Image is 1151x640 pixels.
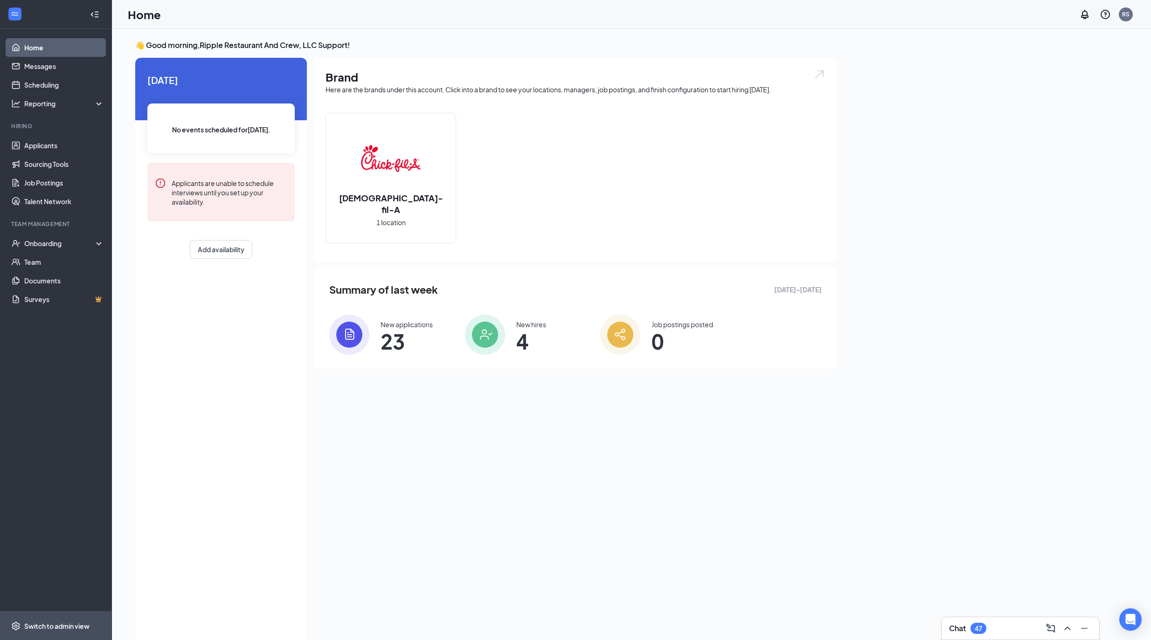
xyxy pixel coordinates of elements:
span: [DATE] [147,73,295,87]
svg: Notifications [1079,9,1090,20]
h3: 👋 Good morning, Ripple Restaurant And Crew, LLC Support ! [135,40,837,50]
a: Job Postings [24,173,104,192]
button: Minimize [1077,621,1092,636]
a: Documents [24,271,104,290]
div: Job postings posted [652,320,713,329]
a: Sourcing Tools [24,155,104,173]
a: Scheduling [24,76,104,94]
h1: Brand [326,69,825,85]
h3: Chat [949,623,966,633]
svg: Error [155,178,166,189]
div: Onboarding [24,239,96,248]
a: SurveysCrown [24,290,104,309]
svg: Collapse [90,10,99,19]
span: 1 location [376,217,406,227]
div: Here are the brands under this account. Click into a brand to see your locations, managers, job p... [326,85,825,94]
div: New hires [516,320,546,329]
a: Applicants [24,136,104,155]
span: [DATE] - [DATE] [774,284,822,295]
img: icon [600,315,640,355]
a: Team [24,253,104,271]
div: Reporting [24,99,104,108]
div: Open Intercom Messenger [1119,608,1142,631]
span: No events scheduled for [DATE] . [172,124,270,135]
a: Home [24,38,104,57]
img: Chick-fil-A [361,129,421,188]
span: Summary of last week [329,282,438,298]
div: New applications [381,320,433,329]
span: 0 [652,333,713,350]
button: ChevronUp [1060,621,1075,636]
svg: Analysis [11,99,21,108]
svg: Minimize [1079,623,1090,634]
img: icon [329,315,369,355]
span: 23 [381,333,433,350]
h1: Home [128,7,161,22]
svg: WorkstreamLogo [10,9,20,19]
a: Talent Network [24,192,104,211]
img: icon [465,315,505,355]
div: Team Management [11,220,102,228]
img: open.6027fd2a22e1237b5b06.svg [813,69,825,80]
svg: ChevronUp [1062,623,1073,634]
h2: [DEMOGRAPHIC_DATA]-fil-A [326,192,456,215]
div: RS [1122,10,1130,18]
div: 47 [975,625,982,633]
button: Add availability [190,240,252,259]
a: Messages [24,57,104,76]
svg: UserCheck [11,239,21,248]
svg: QuestionInfo [1100,9,1111,20]
svg: ComposeMessage [1045,623,1056,634]
span: 4 [516,333,546,350]
div: Applicants are unable to schedule interviews until you set up your availability. [172,178,287,206]
div: Switch to admin view [24,621,90,631]
button: ComposeMessage [1043,621,1058,636]
svg: Settings [11,621,21,631]
div: Hiring [11,122,102,130]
